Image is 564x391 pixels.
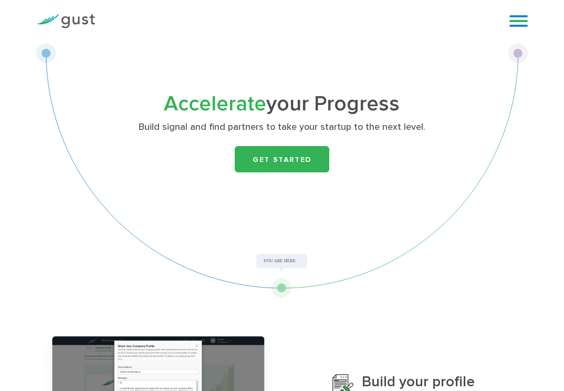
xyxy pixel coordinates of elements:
img: Gust Logo [36,14,95,28]
p: Build signal and find partners to take your startup to the next level. [110,121,454,133]
h1: your Progress [110,95,454,114]
span: Accelerate [164,91,266,116]
a: Get Started [235,146,329,172]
